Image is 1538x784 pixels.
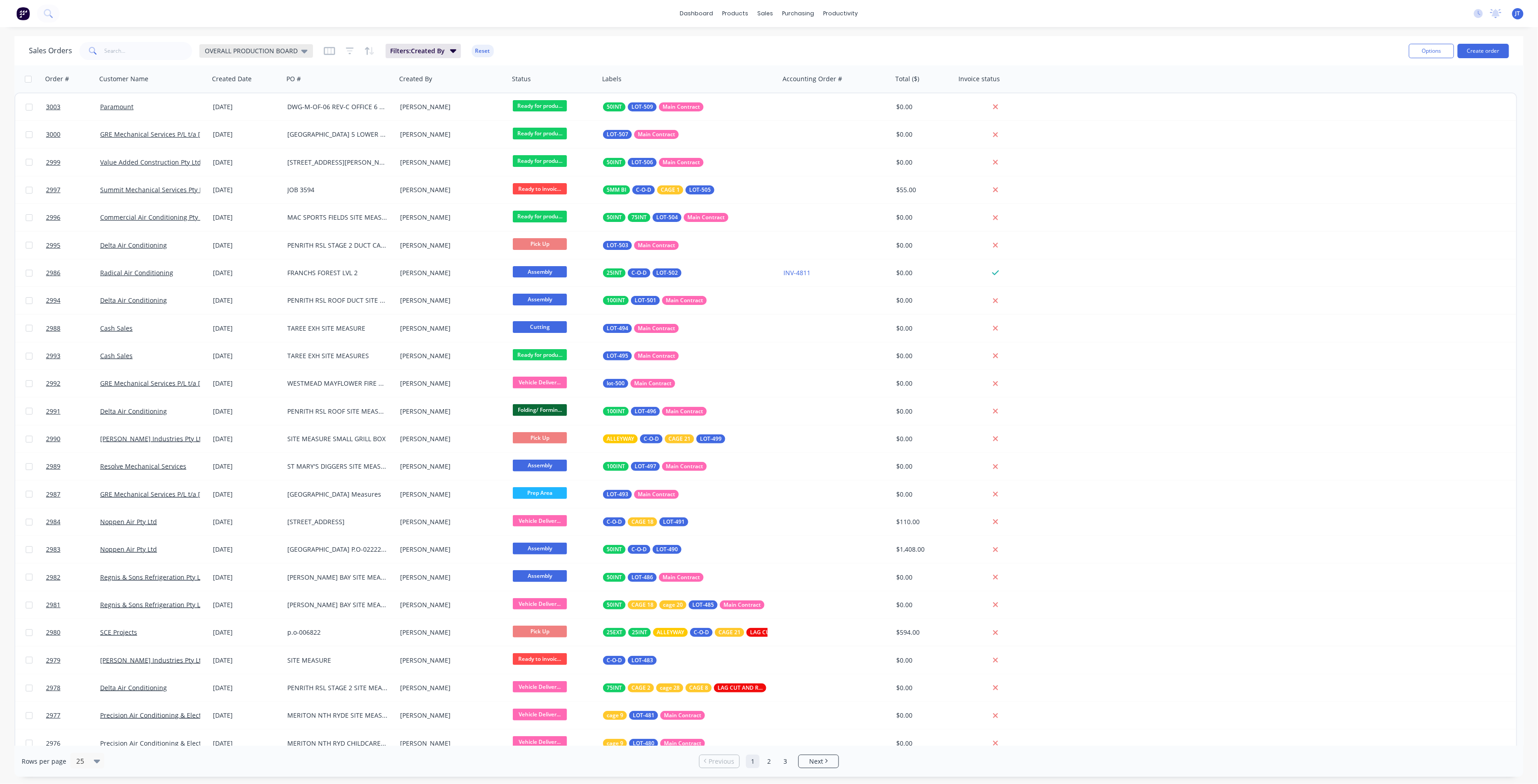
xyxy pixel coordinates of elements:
[400,434,500,443] div: [PERSON_NAME]
[46,324,60,333] span: 2988
[400,600,500,609] div: [PERSON_NAME]
[100,296,167,304] a: Delta Air Conditioning
[809,757,823,766] span: Next
[287,379,387,388] div: WESTMEAD MAYFLOWER FIRE DAMPER SAMPLE
[607,573,622,582] span: 50INT
[100,462,186,470] a: Resolve Mechanical Services
[213,130,280,139] div: [DATE]
[400,573,500,582] div: [PERSON_NAME]
[657,628,684,637] span: ALLEYWAY
[663,600,683,609] span: cage 20
[896,351,949,360] div: $0.00
[46,268,60,277] span: 2986
[46,490,60,499] span: 2987
[896,462,949,471] div: $0.00
[46,730,100,757] a: 2976
[1409,44,1454,58] button: Options
[607,683,622,692] span: 75INT
[896,213,949,222] div: $0.00
[213,462,280,471] div: [DATE]
[666,296,703,305] span: Main Contract
[700,434,722,443] span: LOT-499
[896,158,949,167] div: $0.00
[668,434,691,443] span: CAGE 21
[400,545,500,554] div: [PERSON_NAME]
[386,44,461,58] button: Filters:Created By
[400,241,500,250] div: [PERSON_NAME]
[46,453,100,480] a: 2989
[638,490,675,499] span: Main Contract
[46,573,60,582] span: 2982
[287,351,387,360] div: TAREE EXH SITE MEASURES
[633,739,654,748] span: LOT-480
[400,268,500,277] div: [PERSON_NAME]
[631,573,653,582] span: LOT-486
[607,213,622,222] span: 50INT
[603,324,679,333] button: LOT-494Main Contract
[46,628,60,637] span: 2980
[819,7,863,20] div: productivity
[46,204,100,231] a: 2996
[100,434,205,443] a: [PERSON_NAME] Industries Pty Ltd
[213,241,280,250] div: [DATE]
[513,128,567,139] span: Ready for produ...
[607,545,622,554] span: 50INT
[513,238,567,249] span: Pick Up
[896,241,949,250] div: $0.00
[100,379,307,387] a: GRE Mechanical Services P/L t/a [PERSON_NAME] & [PERSON_NAME]
[400,490,500,499] div: [PERSON_NAME]
[400,130,500,139] div: [PERSON_NAME]
[46,398,100,425] a: 2991
[607,102,622,111] span: 50INT
[400,324,500,333] div: [PERSON_NAME]
[213,600,280,609] div: [DATE]
[762,755,776,768] a: Page 2
[603,628,830,637] button: 25EXT25INTALLEYWAYC-O-DCAGE 21LAG CUT AND READY
[631,102,653,111] span: LOT-509
[896,573,949,582] div: $0.00
[513,211,567,222] span: Ready for produ...
[213,628,280,637] div: [DATE]
[287,213,387,222] div: MAC SPORTS FIELDS SITE MEASURE
[46,564,100,591] a: 2982
[400,158,500,167] div: [PERSON_NAME]
[100,324,133,332] a: Cash Sales
[46,176,100,203] a: 2997
[16,7,30,20] img: Factory
[799,757,838,766] a: Next page
[213,158,280,167] div: [DATE]
[896,102,949,111] div: $0.00
[287,462,387,471] div: ST MARY'S DIGGERS SITE MEASURES
[46,407,60,416] span: 2991
[896,600,949,609] div: $0.00
[100,683,167,692] a: Delta Air Conditioning
[99,74,148,83] div: Customer Name
[607,628,622,637] span: 25EXT
[287,407,387,416] div: PENRITH RSL ROOF SITE MEASURES
[663,573,700,582] span: Main Contract
[100,158,201,166] a: Value Added Construction Pty Ltd
[513,515,567,526] span: Vehicle Deliver...
[631,600,654,609] span: CAGE 18
[46,379,60,388] span: 2992
[46,102,60,111] span: 3003
[100,711,236,719] a: Precision Air Conditioning & Electrical Pty Ltd
[213,213,280,222] div: [DATE]
[287,600,387,609] div: [PERSON_NAME] BAY SITE MEASURES
[663,158,700,167] span: Main Contract
[1515,9,1520,18] span: JT
[472,45,494,57] button: Reset
[607,462,625,471] span: 100INT
[603,434,725,443] button: ALLEYWAYC-O-DCAGE 21LOT-499
[400,102,500,111] div: [PERSON_NAME]
[603,739,705,748] button: cage 9LOT-480Main Contract
[513,626,567,637] span: Pick Up
[46,591,100,618] a: 2981
[602,74,622,83] div: Labels
[607,656,622,665] span: C-O-D
[513,100,567,111] span: Ready for produ...
[400,351,500,360] div: [PERSON_NAME]
[46,434,60,443] span: 2990
[287,185,387,194] div: JOB 3594
[46,213,60,222] span: 2996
